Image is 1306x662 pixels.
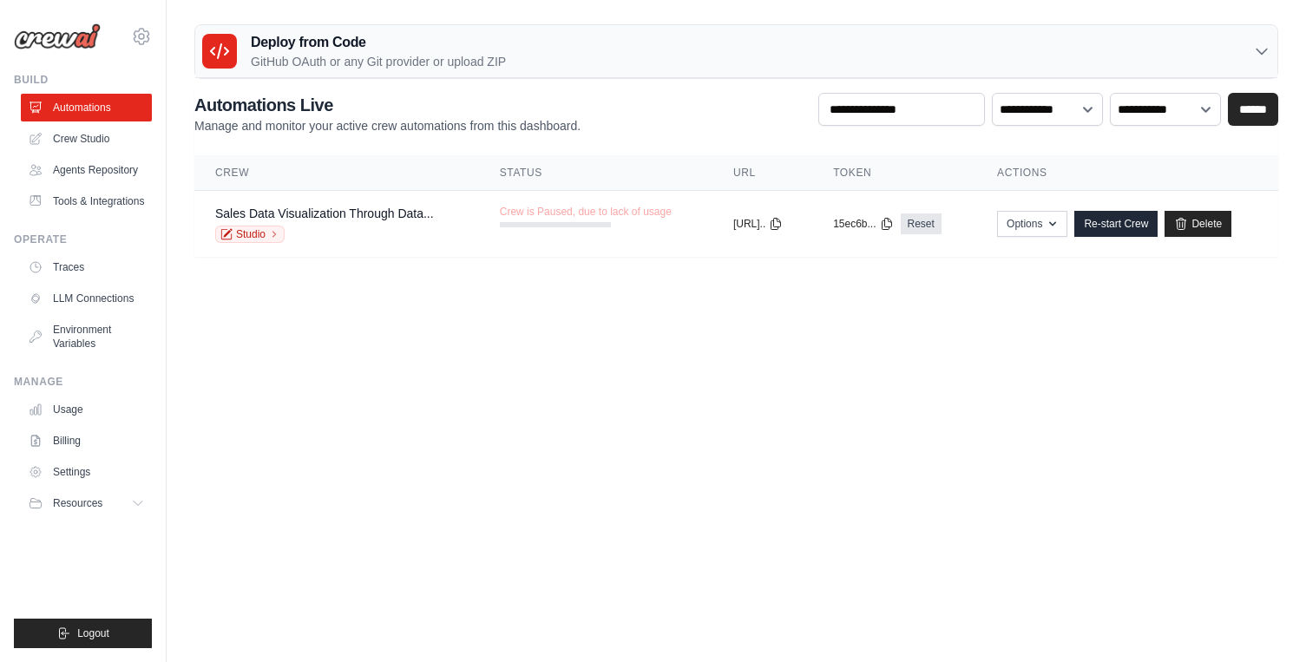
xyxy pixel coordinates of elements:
[14,73,152,87] div: Build
[21,125,152,153] a: Crew Studio
[21,489,152,517] button: Resources
[1074,211,1158,237] a: Re-start Crew
[712,155,812,191] th: URL
[833,217,893,231] button: 15ec6b...
[21,427,152,455] a: Billing
[21,94,152,121] a: Automations
[976,155,1278,191] th: Actions
[194,117,581,134] p: Manage and monitor your active crew automations from this dashboard.
[14,619,152,648] button: Logout
[901,213,942,234] a: Reset
[997,211,1067,237] button: Options
[251,32,506,53] h3: Deploy from Code
[14,375,152,389] div: Manage
[77,626,109,640] span: Logout
[500,205,672,219] span: Crew is Paused, due to lack of usage
[479,155,712,191] th: Status
[215,226,285,243] a: Studio
[215,206,434,220] a: Sales Data Visualization Through Data...
[194,93,581,117] h2: Automations Live
[21,396,152,423] a: Usage
[21,458,152,486] a: Settings
[1165,211,1231,237] a: Delete
[21,316,152,357] a: Environment Variables
[21,253,152,281] a: Traces
[14,23,101,49] img: Logo
[812,155,976,191] th: Token
[14,233,152,246] div: Operate
[194,155,479,191] th: Crew
[21,156,152,184] a: Agents Repository
[251,53,506,70] p: GitHub OAuth or any Git provider or upload ZIP
[21,187,152,215] a: Tools & Integrations
[21,285,152,312] a: LLM Connections
[53,496,102,510] span: Resources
